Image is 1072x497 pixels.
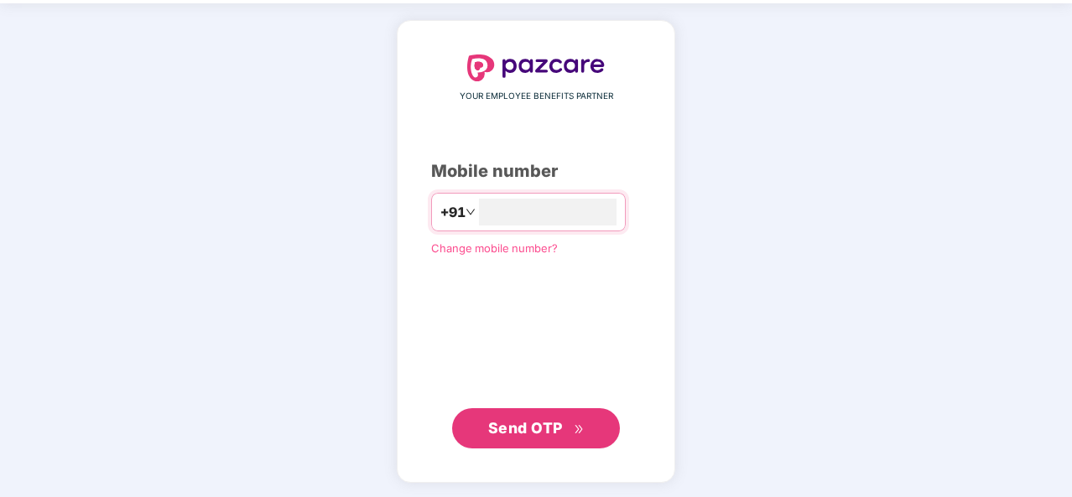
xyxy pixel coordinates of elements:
[574,424,585,435] span: double-right
[466,207,476,217] span: down
[467,54,605,81] img: logo
[460,90,613,103] span: YOUR EMPLOYEE BENEFITS PARTNER
[431,158,641,184] div: Mobile number
[452,408,620,448] button: Send OTPdouble-right
[440,202,466,223] span: +91
[488,419,563,437] span: Send OTP
[431,241,558,255] a: Change mobile number?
